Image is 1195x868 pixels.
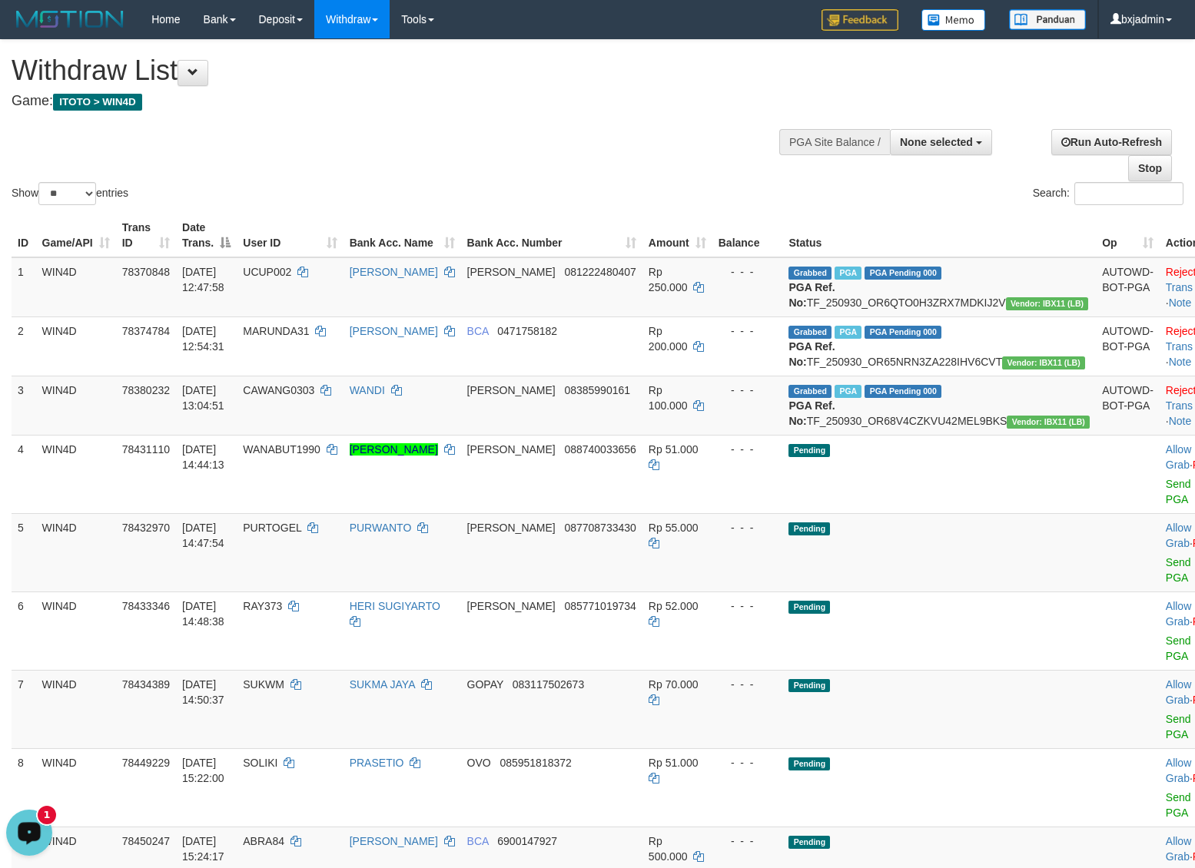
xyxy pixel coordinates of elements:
a: Send PGA [1166,634,1191,662]
img: MOTION_logo.png [12,8,128,31]
span: · [1166,757,1193,784]
th: Status [782,214,1096,257]
img: panduan.png [1009,9,1086,30]
span: SUKWM [243,678,284,691]
h4: Game: [12,94,782,109]
span: Marked by bxjAdminWD [835,385,861,398]
span: Rp 200.000 [649,325,688,353]
a: [PERSON_NAME] [350,835,438,847]
td: WIN4D [36,376,116,435]
b: PGA Ref. No: [788,340,835,368]
td: WIN4D [36,257,116,317]
td: TF_250930_OR68V4CZKVU42MEL9BKS [782,376,1096,435]
span: Copy 085951818372 to clipboard [500,757,571,769]
span: Pending [788,679,830,692]
span: CAWANG0303 [243,384,314,396]
td: WIN4D [36,513,116,591]
span: [DATE] 13:04:51 [182,384,224,412]
span: SOLIKI [243,757,277,769]
span: [PERSON_NAME] [467,600,556,612]
span: Marked by bxjAdminWD [835,267,861,280]
span: [DATE] 14:50:37 [182,678,224,706]
div: New messages notification [38,2,56,21]
span: [DATE] 14:47:54 [182,522,224,549]
th: Date Trans.: activate to sort column descending [176,214,237,257]
span: 78432970 [122,522,170,534]
td: 8 [12,748,36,827]
span: 78434389 [122,678,170,691]
span: · [1166,443,1193,471]
span: 78431110 [122,443,170,456]
span: Copy 087708733430 to clipboard [564,522,636,534]
div: - - - [719,323,777,339]
span: BCA [467,835,489,847]
a: PURWANTO [350,522,412,534]
td: TF_250930_OR65NRN3ZA228IHV6CVT [782,316,1096,376]
th: Balance [712,214,783,257]
td: WIN4D [36,435,116,513]
span: · [1166,522,1193,549]
span: Grabbed [788,385,832,398]
img: Feedback.jpg [822,9,898,31]
span: WANABUT1990 [243,443,320,456]
span: Copy 088740033656 to clipboard [564,443,636,456]
span: RAY373 [243,600,282,612]
a: SUKMA JAYA [350,678,415,691]
span: [DATE] 12:54:31 [182,325,224,353]
div: - - - [719,677,777,692]
span: Copy 08385990161 to clipboard [564,384,630,396]
span: Rp 51.000 [649,757,699,769]
b: PGA Ref. No: [788,281,835,309]
a: Allow Grab [1166,678,1191,706]
th: Bank Acc. Number: activate to sort column ascending [461,214,642,257]
span: · [1166,600,1193,628]
span: · [1166,678,1193,706]
span: PGA Pending [865,385,941,398]
a: Send PGA [1166,556,1191,584]
span: 78433346 [122,600,170,612]
a: Stop [1128,155,1172,181]
td: 2 [12,316,36,376]
td: 4 [12,435,36,513]
span: Copy 083117502673 to clipboard [513,678,584,691]
a: [PERSON_NAME] [350,325,438,337]
a: WANDI [350,384,385,396]
span: [PERSON_NAME] [467,443,556,456]
span: Copy 0471758182 to clipboard [497,325,557,337]
div: PGA Site Balance / [779,129,890,155]
a: Send PGA [1166,478,1191,505]
span: [PERSON_NAME] [467,522,556,534]
b: PGA Ref. No: [788,399,835,427]
label: Show entries [12,182,128,205]
span: Rp 55.000 [649,522,699,534]
span: Pending [788,836,830,849]
span: Vendor URL: https://dashboard.q2checkout.com/secure [1006,297,1089,310]
a: Note [1169,415,1192,427]
button: Open LiveChat chat widget [6,6,52,52]
th: Op: activate to sort column ascending [1096,214,1160,257]
span: [PERSON_NAME] [467,266,556,278]
span: Grabbed [788,326,832,339]
td: AUTOWD-BOT-PGA [1096,257,1160,317]
span: 78370848 [122,266,170,278]
span: Rp 51.000 [649,443,699,456]
span: Rp 70.000 [649,678,699,691]
td: 5 [12,513,36,591]
span: BCA [467,325,489,337]
th: User ID: activate to sort column ascending [237,214,343,257]
a: Allow Grab [1166,522,1191,549]
td: WIN4D [36,748,116,827]
div: - - - [719,520,777,535]
a: Allow Grab [1166,757,1191,784]
span: [DATE] 14:44:13 [182,443,224,471]
button: None selected [890,129,992,155]
div: - - - [719,264,777,280]
span: MARUNDA31 [243,325,309,337]
span: Copy 085771019734 to clipboard [564,600,636,612]
td: 3 [12,376,36,435]
label: Search: [1033,182,1183,205]
div: - - - [719,383,777,398]
span: 78374784 [122,325,170,337]
a: Send PGA [1166,713,1191,740]
td: 1 [12,257,36,317]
